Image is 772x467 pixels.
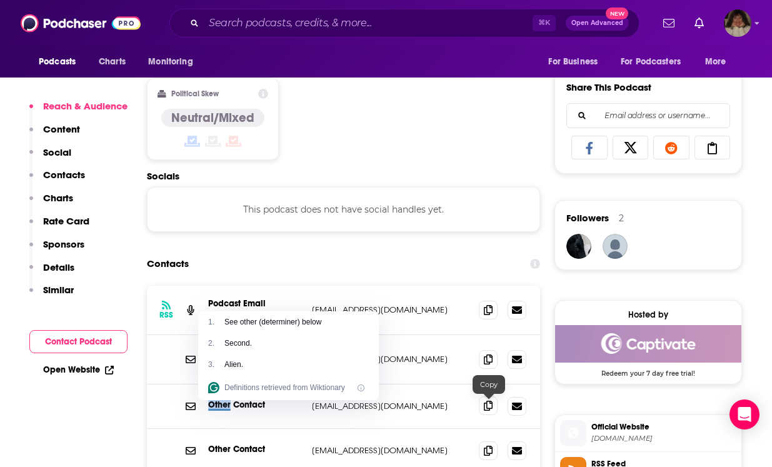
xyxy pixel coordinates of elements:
[566,16,629,31] button: Open AdvancedNew
[43,238,84,250] p: Sponsors
[147,170,540,182] h2: Socials
[43,261,74,273] p: Details
[555,309,741,320] div: Hosted by
[566,103,730,128] div: Search followers
[43,192,73,204] p: Charts
[171,110,254,126] h4: Neutral/Mixed
[591,421,736,433] span: Official Website
[566,212,609,224] span: Followers
[566,81,651,93] h3: Share This Podcast
[30,50,92,74] button: open menu
[171,89,219,98] h2: Political Skew
[43,100,128,112] p: Reach & Audience
[43,215,89,227] p: Rate Card
[694,136,731,159] a: Copy Link
[312,304,469,315] p: [EMAIL_ADDRESS][DOMAIN_NAME]
[99,53,126,71] span: Charts
[533,15,556,31] span: ⌘ K
[591,434,736,443] span: researchtopractice.com
[21,11,141,35] img: Podchaser - Follow, Share and Rate Podcasts
[91,50,133,74] a: Charts
[312,354,469,364] p: [EMAIL_ADDRESS][DOMAIN_NAME]
[577,104,719,128] input: Email address or username...
[724,9,751,37] span: Logged in as angelport
[39,53,76,71] span: Podcasts
[658,13,679,34] a: Show notifications dropdown
[29,330,128,353] button: Contact Podcast
[29,284,74,307] button: Similar
[548,53,598,71] span: For Business
[619,213,624,224] div: 2
[43,146,71,158] p: Social
[208,399,302,410] p: Other Contact
[208,444,302,454] p: Other Contact
[729,399,759,429] div: Open Intercom Messenger
[566,234,591,259] img: antihumaniste
[603,234,628,259] img: oncdoc7
[147,187,540,232] div: This podcast does not have social handles yet.
[159,310,173,320] h3: RSS
[621,53,681,71] span: For Podcasters
[29,169,85,192] button: Contacts
[139,50,209,74] button: open menu
[539,50,613,74] button: open menu
[613,136,649,159] a: Share on X/Twitter
[29,100,128,123] button: Reach & Audience
[29,215,89,238] button: Rate Card
[147,252,189,276] h2: Contacts
[43,364,114,375] a: Open Website
[560,420,736,446] a: Official Website[DOMAIN_NAME]
[312,401,469,411] p: [EMAIL_ADDRESS][DOMAIN_NAME]
[696,50,742,74] button: open menu
[29,238,84,261] button: Sponsors
[148,53,193,71] span: Monitoring
[29,261,74,284] button: Details
[169,9,639,38] div: Search podcasts, credits, & more...
[204,13,533,33] input: Search podcasts, credits, & more...
[653,136,689,159] a: Share on Reddit
[555,363,741,378] span: Redeem your 7 day free trial!
[43,169,85,181] p: Contacts
[29,146,71,169] button: Social
[208,298,302,309] p: Podcast Email
[555,325,741,363] img: Captivate Deal: Redeem your 7 day free trial!
[705,53,726,71] span: More
[571,20,623,26] span: Open Advanced
[606,8,628,19] span: New
[724,9,751,37] button: Show profile menu
[312,445,469,456] p: [EMAIL_ADDRESS][DOMAIN_NAME]
[43,284,74,296] p: Similar
[473,375,505,394] div: Copy
[689,13,709,34] a: Show notifications dropdown
[29,123,80,146] button: Content
[43,123,80,135] p: Content
[613,50,699,74] button: open menu
[724,9,751,37] img: User Profile
[571,136,608,159] a: Share on Facebook
[29,192,73,215] button: Charts
[555,325,741,376] a: Captivate Deal: Redeem your 7 day free trial!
